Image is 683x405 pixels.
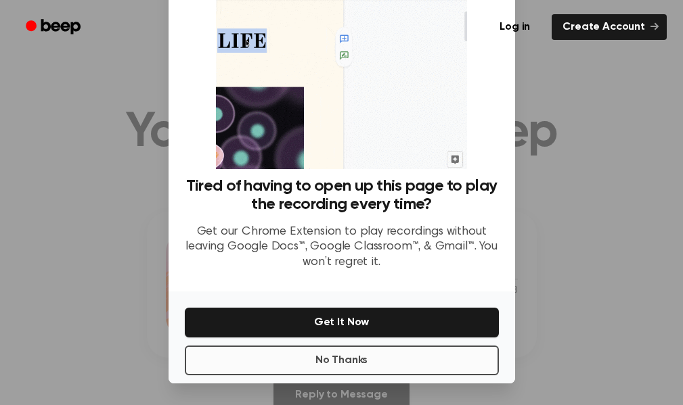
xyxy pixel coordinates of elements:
[552,14,667,40] a: Create Account
[185,346,499,375] button: No Thanks
[16,14,93,41] a: Beep
[185,308,499,337] button: Get It Now
[185,177,499,214] h3: Tired of having to open up this page to play the recording every time?
[486,11,544,43] a: Log in
[185,224,499,270] p: Get our Chrome Extension to play recordings without leaving Google Docs™, Google Classroom™, & Gm...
